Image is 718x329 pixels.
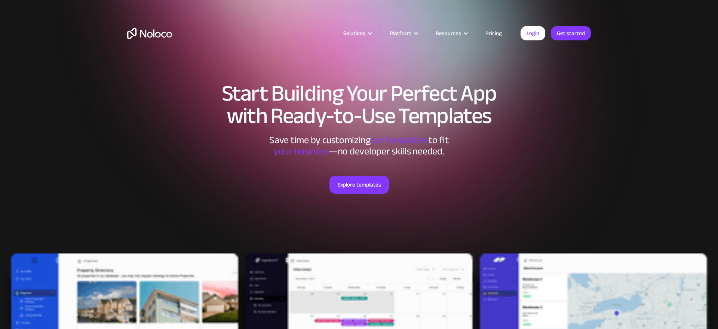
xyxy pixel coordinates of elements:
[247,135,471,157] div: Save time by customizing to fit ‍ —no developer skills needed.
[334,28,380,38] div: Solutions
[127,28,172,39] a: home
[127,82,591,127] h1: Start Building Your Perfect App with Ready-to-Use Templates
[551,26,591,40] a: Get started
[521,26,545,40] a: Login
[371,131,427,149] span: our templates
[343,28,365,38] div: Solutions
[274,142,329,160] span: your business
[390,28,411,38] div: Platform
[380,28,426,38] div: Platform
[476,28,511,38] a: Pricing
[436,28,461,38] div: Resources
[426,28,476,38] div: Resources
[329,176,389,194] a: Explore templates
